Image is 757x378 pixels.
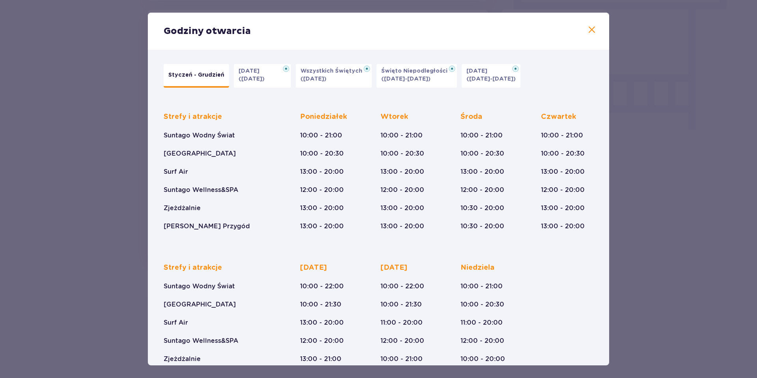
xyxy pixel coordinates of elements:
[541,167,585,176] p: 13:00 - 20:00
[300,355,341,363] p: 13:00 - 21:00
[239,67,264,75] p: [DATE]
[300,186,344,194] p: 12:00 - 20:00
[296,64,372,88] button: Wszystkich Świętych([DATE])
[466,67,492,75] p: [DATE]
[164,300,236,309] p: [GEOGRAPHIC_DATA]
[461,204,504,213] p: 10:30 - 20:00
[461,300,504,309] p: 10:00 - 20:30
[380,282,424,291] p: 10:00 - 22:00
[380,337,424,345] p: 12:00 - 20:00
[461,167,504,176] p: 13:00 - 20:00
[164,282,235,291] p: Suntago Wodny Świat
[164,355,201,363] p: Zjeżdżalnie
[380,222,424,231] p: 13:00 - 20:00
[380,112,408,122] p: Wtorek
[239,75,265,83] p: ([DATE])
[300,318,344,327] p: 13:00 - 20:00
[380,318,423,327] p: 11:00 - 20:00
[541,186,585,194] p: 12:00 - 20:00
[300,149,344,158] p: 10:00 - 20:30
[461,355,505,363] p: 10:00 - 20:00
[541,131,583,140] p: 10:00 - 21:00
[164,149,236,158] p: [GEOGRAPHIC_DATA]
[164,25,251,37] p: Godziny otwarcia
[461,131,503,140] p: 10:00 - 21:00
[300,75,326,83] p: ([DATE])
[541,112,576,122] p: Czwartek
[164,64,229,88] button: Styczeń - Grudzień
[164,204,201,213] p: Zjeżdżalnie
[380,186,424,194] p: 12:00 - 20:00
[461,337,504,345] p: 12:00 - 20:00
[164,263,222,273] p: Strefy i atrakcje
[380,355,423,363] p: 10:00 - 21:00
[541,204,585,213] p: 13:00 - 20:00
[461,112,482,122] p: Środa
[380,149,424,158] p: 10:00 - 20:30
[462,64,520,88] button: [DATE]([DATE]-[DATE])
[377,64,457,88] button: Święto Niepodległości([DATE]-[DATE])
[300,67,367,75] p: Wszystkich Świętych
[164,112,222,122] p: Strefy i atrakcje
[541,222,585,231] p: 13:00 - 20:00
[164,167,188,176] p: Surf Air
[300,222,344,231] p: 13:00 - 20:00
[234,64,291,88] button: [DATE]([DATE])
[461,222,504,231] p: 10:30 - 20:00
[466,75,516,83] p: ([DATE]-[DATE])
[541,149,585,158] p: 10:00 - 20:30
[381,67,452,75] p: Święto Niepodległości
[380,204,424,213] p: 13:00 - 20:00
[300,337,344,345] p: 12:00 - 20:00
[164,186,238,194] p: Suntago Wellness&SPA
[164,318,188,327] p: Surf Air
[300,300,341,309] p: 10:00 - 21:30
[380,167,424,176] p: 13:00 - 20:00
[461,318,503,327] p: 11:00 - 20:00
[164,337,238,345] p: Suntago Wellness&SPA
[380,300,422,309] p: 10:00 - 21:30
[164,222,250,231] p: [PERSON_NAME] Przygód
[380,131,423,140] p: 10:00 - 21:00
[300,112,347,122] p: Poniedziałek
[300,167,344,176] p: 13:00 - 20:00
[164,131,235,140] p: Suntago Wodny Świat
[380,263,407,273] p: [DATE]
[168,71,224,79] p: Styczeń - Grudzień
[461,186,504,194] p: 12:00 - 20:00
[300,282,344,291] p: 10:00 - 22:00
[300,204,344,213] p: 13:00 - 20:00
[461,282,503,291] p: 10:00 - 21:00
[300,131,342,140] p: 10:00 - 21:00
[461,263,494,273] p: Niedziela
[381,75,431,83] p: ([DATE]-[DATE])
[300,263,327,273] p: [DATE]
[461,149,504,158] p: 10:00 - 20:30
